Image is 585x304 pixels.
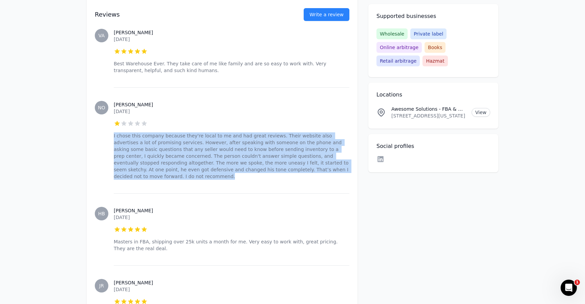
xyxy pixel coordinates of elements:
[391,106,466,112] p: Awesome Solutions - FBA & DTC Fulfillment Location
[114,109,130,114] time: [DATE]
[98,211,105,216] span: HB
[114,101,349,108] h3: [PERSON_NAME]
[410,28,447,39] span: Private label
[376,56,420,66] span: Retail arbitrage
[99,283,104,288] span: JR
[376,28,408,39] span: Wholesale
[114,279,349,286] h3: [PERSON_NAME]
[114,132,349,180] p: I chose this company because they're local to me and had great reviews. Their website also advert...
[422,56,448,66] span: Hazmat
[114,238,349,252] p: Masters in FBA, shipping over 25k units a month for me. Very easy to work with, great pricing. Th...
[472,108,490,117] a: View
[575,280,580,285] span: 1
[114,287,130,292] time: [DATE]
[376,142,490,150] h2: Social profiles
[114,215,130,220] time: [DATE]
[391,112,466,119] p: [STREET_ADDRESS][US_STATE]
[376,42,422,53] span: Online arbitrage
[376,91,490,99] h2: Locations
[114,29,349,36] h3: [PERSON_NAME]
[114,207,349,214] h3: [PERSON_NAME]
[304,8,349,21] button: Write a review
[95,10,282,19] h2: Reviews
[99,33,105,38] span: VA
[561,280,577,296] iframe: Intercom live chat
[114,60,349,74] p: Best Warehouse Ever. They take care of me like family and are so easy to work with. Very transpar...
[98,105,105,110] span: NO
[425,42,446,53] span: Books
[376,12,490,20] h2: Supported businesses
[114,37,130,42] time: [DATE]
